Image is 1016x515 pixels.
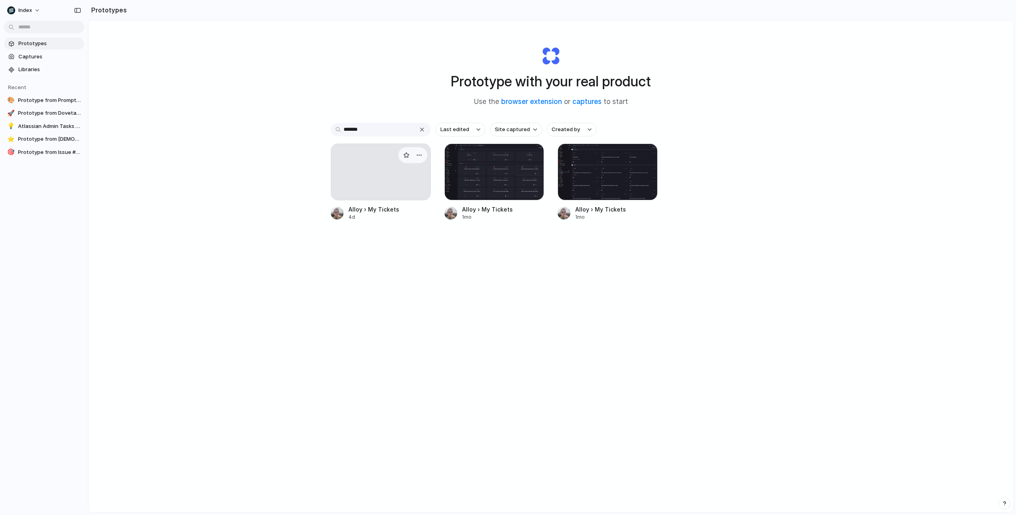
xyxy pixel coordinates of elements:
a: Alloy › My Tickets4d [331,144,431,221]
div: 1mo [575,214,658,221]
a: browser extension [501,98,562,106]
span: Recent [8,84,26,90]
a: 💡Atlassian Admin Tasks Dashboard [4,120,84,132]
span: Atlassian Admin Tasks Dashboard [18,122,81,130]
div: 🚀 [7,109,15,117]
a: 🎨Prototype from PromptBI AI Data Analyst [4,94,84,106]
button: Last edited [436,123,485,136]
span: Alloy › My Tickets [348,205,431,214]
div: 🎯 [7,148,15,156]
button: Created by [547,123,596,136]
div: ⭐ [7,135,15,143]
button: Index [4,4,44,17]
div: 1mo [462,214,544,221]
span: Prototypes [18,40,81,48]
a: ⭐Prototype from [DEMOGRAPHIC_DATA][PERSON_NAME] Interests [4,133,84,145]
span: Prototype from Dovetail Customer Insights Platform [18,109,81,117]
a: Alloy › My TicketsAlloy › My Tickets1mo [444,144,544,221]
h2: Prototypes [88,5,127,15]
div: 💡 [7,122,15,130]
span: Prototype from PromptBI AI Data Analyst [18,96,81,104]
span: Libraries [18,66,81,74]
a: 🚀Prototype from Dovetail Customer Insights Platform [4,107,84,119]
span: Last edited [440,126,469,134]
span: Alloy › My Tickets [462,205,544,214]
a: captures [572,98,602,106]
a: Libraries [4,64,84,76]
div: 🎨 [7,96,15,104]
span: Alloy › My Tickets [575,205,658,214]
span: Captures [18,53,81,61]
div: 4d [348,214,431,221]
span: Index [18,6,32,14]
a: Prototypes [4,38,84,50]
span: Prototype from Issue #608 Error Investigation [18,148,81,156]
h1: Prototype with your real product [451,71,651,92]
span: Created by [552,126,580,134]
span: Site captured [495,126,530,134]
a: Captures [4,51,84,63]
a: 🎯Prototype from Issue #608 Error Investigation [4,146,84,158]
span: Use the or to start [474,97,628,107]
span: Prototype from [DEMOGRAPHIC_DATA][PERSON_NAME] Interests [18,135,81,143]
a: Alloy › My TicketsAlloy › My Tickets1mo [558,144,658,221]
button: Site captured [490,123,542,136]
